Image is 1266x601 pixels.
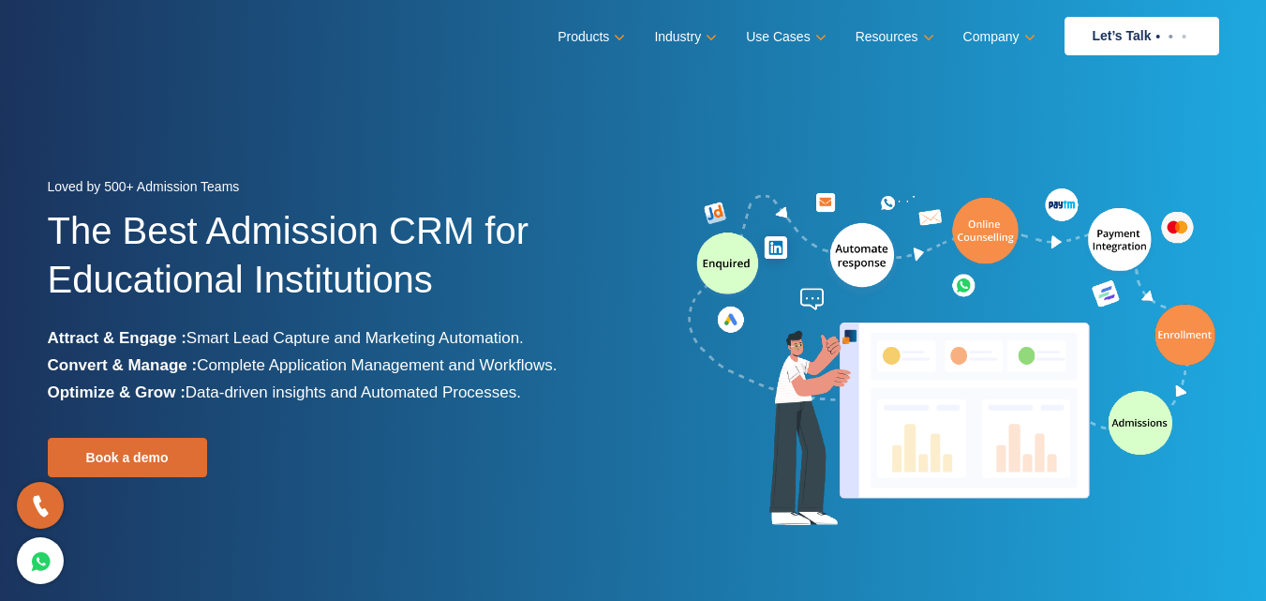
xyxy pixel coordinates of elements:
[186,329,524,347] span: Smart Lead Capture and Marketing Automation.
[48,383,186,401] b: Optimize & Grow :
[558,23,621,51] a: Products
[746,23,822,51] a: Use Cases
[48,206,619,324] h1: The Best Admission CRM for Educational Institutions
[48,329,186,347] b: Attract & Engage :
[48,356,198,374] b: Convert & Manage :
[685,184,1219,533] img: admission-software-home-page-header
[963,23,1032,51] a: Company
[48,173,619,206] div: Loved by 500+ Admission Teams
[1065,17,1219,55] a: Let’s Talk
[48,438,207,477] a: Book a demo
[856,23,931,51] a: Resources
[654,23,713,51] a: Industry
[197,356,557,374] span: Complete Application Management and Workflows.
[186,383,521,401] span: Data-driven insights and Automated Processes.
